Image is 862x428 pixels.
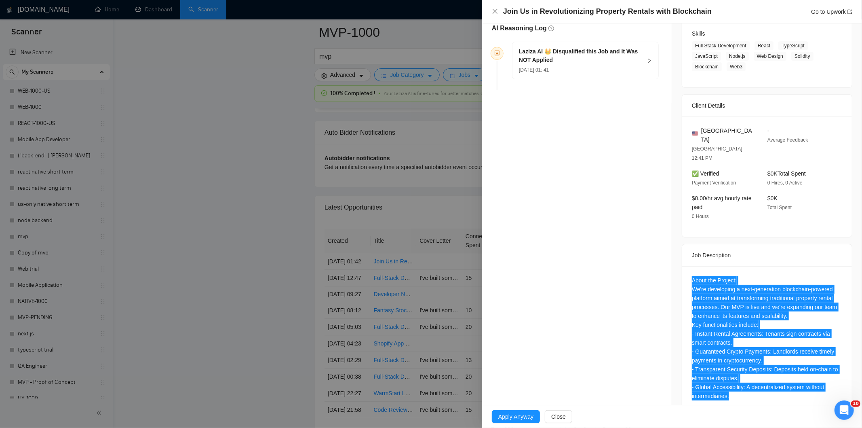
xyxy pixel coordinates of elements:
[692,30,705,37] span: Skills
[692,131,698,136] img: 🇺🇸
[791,52,814,61] span: Solidity
[692,244,842,266] div: Job Description
[492,8,498,15] button: Close
[692,276,842,400] div: About the Project: We're developing a next-generation blockchain-powered platform aimed at transf...
[551,412,566,421] span: Close
[767,137,808,143] span: Average Feedback
[692,170,719,177] span: ✅ Verified
[492,8,498,15] span: close
[692,146,742,161] span: [GEOGRAPHIC_DATA] 12:41 PM
[519,47,642,64] h5: Laziza AI 👑 Disqualified this Job and It Was NOT Applied
[835,400,854,420] iframe: Intercom live chat
[548,25,554,31] span: question-circle
[778,41,808,50] span: TypeScript
[851,400,860,407] span: 10
[811,8,852,15] a: Go to Upworkexport
[494,51,500,56] span: robot
[498,412,533,421] span: Apply Anyway
[767,127,769,134] span: -
[767,180,803,186] span: 0 Hires, 0 Active
[726,52,749,61] span: Node.js
[692,214,709,219] span: 0 Hours
[767,170,806,177] span: $0K Total Spent
[647,58,652,63] span: right
[754,52,786,61] span: Web Design
[503,6,712,17] h4: Join Us in Revolutionizing Property Rentals with Blockchain
[701,126,755,144] span: [GEOGRAPHIC_DATA]
[492,410,540,423] button: Apply Anyway
[692,195,752,210] span: $0.00/hr avg hourly rate paid
[492,23,547,33] h5: AI Reasoning Log
[519,67,549,73] span: [DATE] 01: 41
[692,95,842,117] div: Client Details
[692,52,721,61] span: JavaScript
[755,41,773,50] span: React
[692,180,736,186] span: Payment Verification
[767,205,792,210] span: Total Spent
[692,41,750,50] span: Full Stack Development
[767,195,778,201] span: $0K
[727,62,746,71] span: Web3
[545,410,572,423] button: Close
[847,9,852,14] span: export
[692,62,722,71] span: Blockchain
